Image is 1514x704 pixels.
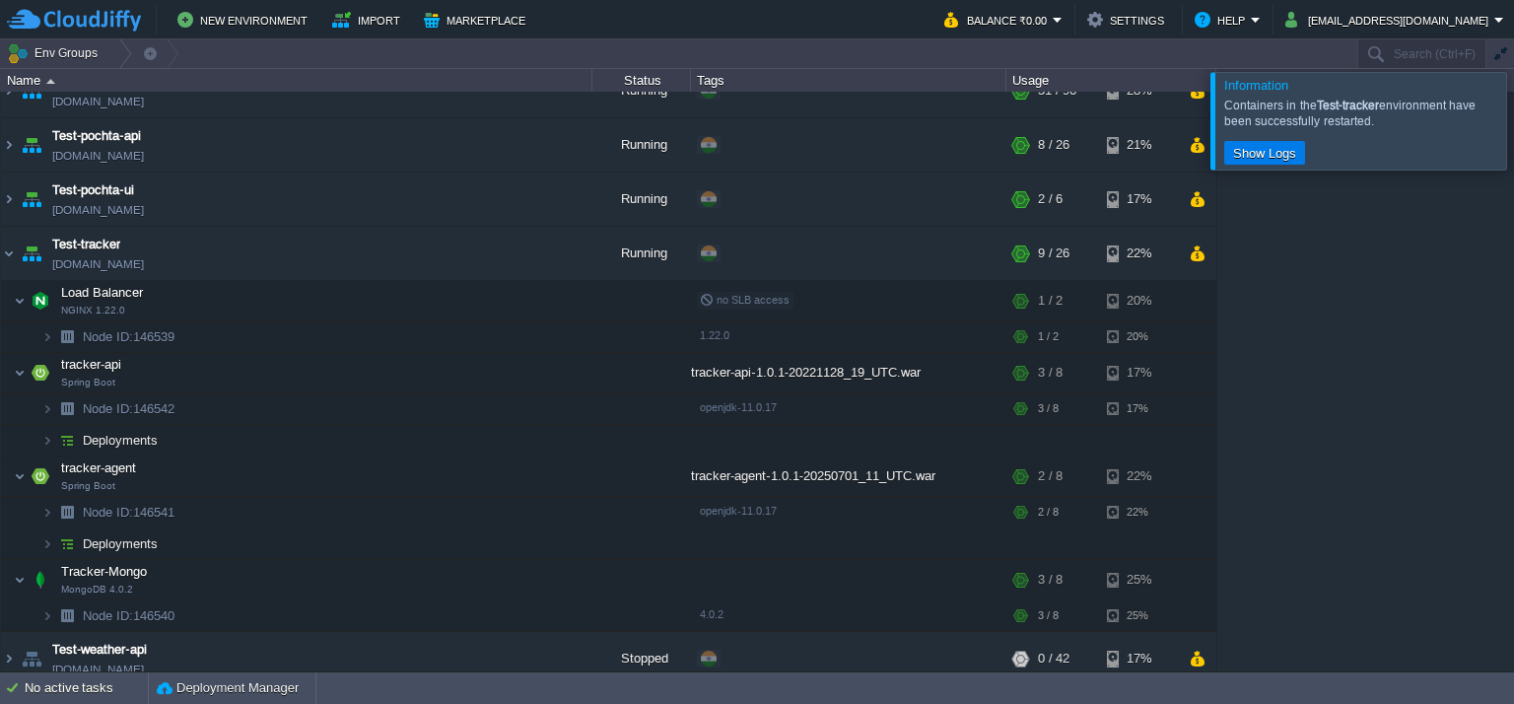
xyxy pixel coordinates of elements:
div: 1 / 2 [1038,281,1063,320]
img: AMDAwAAAACH5BAEAAAAALAAAAAABAAEAAAICRAEAOw== [41,393,53,424]
img: AMDAwAAAACH5BAEAAAAALAAAAAABAAEAAAICRAEAOw== [41,497,53,528]
button: Balance ₹0.00 [944,8,1053,32]
span: no SLB access [700,294,790,306]
button: Deployment Manager [157,678,299,698]
img: AMDAwAAAACH5BAEAAAAALAAAAAABAAEAAAICRAEAOw== [46,79,55,84]
div: 22% [1107,457,1171,496]
div: 17% [1107,173,1171,226]
button: New Environment [177,8,313,32]
a: tracker-apiSpring Boot [59,357,124,372]
div: tracker-agent-1.0.1-20250701_11_UTC.war [691,457,1006,496]
div: 3 / 8 [1038,393,1059,424]
button: Settings [1087,8,1170,32]
span: 1.22.0 [700,329,729,341]
span: Node ID: [83,608,133,623]
div: 8 / 26 [1038,118,1069,172]
div: 3 / 8 [1038,560,1063,599]
span: NGINX 1.22.0 [61,305,125,317]
a: Node ID:146539 [81,328,177,345]
img: AMDAwAAAACH5BAEAAAAALAAAAAABAAEAAAICRAEAOw== [53,497,81,528]
div: Containers in the environment have been successfully restarted. [1224,98,1501,129]
img: AMDAwAAAACH5BAEAAAAALAAAAAABAAEAAAICRAEAOw== [53,600,81,631]
div: 22% [1107,227,1171,280]
img: AMDAwAAAACH5BAEAAAAALAAAAAABAAEAAAICRAEAOw== [41,321,53,352]
div: Status [593,69,690,92]
button: [EMAIL_ADDRESS][DOMAIN_NAME] [1285,8,1494,32]
img: AMDAwAAAACH5BAEAAAAALAAAAAABAAEAAAICRAEAOw== [53,425,81,456]
a: [DOMAIN_NAME] [52,660,144,679]
span: Spring Boot [61,480,115,492]
div: 22% [1107,497,1171,528]
span: 4.0.2 [700,608,723,620]
div: 25% [1107,600,1171,631]
img: AMDAwAAAACH5BAEAAAAALAAAAAABAAEAAAICRAEAOw== [27,457,54,496]
span: 146541 [81,504,177,521]
img: AMDAwAAAACH5BAEAAAAALAAAAAABAAEAAAICRAEAOw== [41,425,53,456]
img: AMDAwAAAACH5BAEAAAAALAAAAAABAAEAAAICRAEAOw== [27,353,54,392]
a: Test-pochta-ui [52,180,134,200]
a: Deployments [81,535,161,552]
a: Test-weather-api [52,640,147,660]
div: tracker-api-1.0.1-20221128_19_UTC.war [691,353,1006,392]
img: AMDAwAAAACH5BAEAAAAALAAAAAABAAEAAAICRAEAOw== [41,600,53,631]
div: 17% [1107,353,1171,392]
img: AMDAwAAAACH5BAEAAAAALAAAAAABAAEAAAICRAEAOw== [27,281,54,320]
img: AMDAwAAAACH5BAEAAAAALAAAAAABAAEAAAICRAEAOw== [18,118,45,172]
span: Tracker-Mongo [59,563,150,580]
img: AMDAwAAAACH5BAEAAAAALAAAAAABAAEAAAICRAEAOw== [14,353,26,392]
div: 21% [1107,118,1171,172]
div: 20% [1107,281,1171,320]
a: Test-tracker [52,235,120,254]
span: Node ID: [83,329,133,344]
button: Env Groups [7,39,104,67]
a: Tracker-MongoMongoDB 4.0.2 [59,564,150,579]
img: AMDAwAAAACH5BAEAAAAALAAAAAABAAEAAAICRAEAOw== [14,560,26,599]
button: Help [1195,8,1251,32]
img: AMDAwAAAACH5BAEAAAAALAAAAAABAAEAAAICRAEAOw== [14,457,26,496]
a: Node ID:146542 [81,400,177,417]
img: AMDAwAAAACH5BAEAAAAALAAAAAABAAEAAAICRAEAOw== [1,227,17,280]
div: Usage [1007,69,1215,92]
div: Running [592,118,691,172]
span: 146542 [81,400,177,417]
span: openjdk-11.0.17 [700,401,777,413]
img: AMDAwAAAACH5BAEAAAAALAAAAAABAAEAAAICRAEAOw== [18,227,45,280]
img: AMDAwAAAACH5BAEAAAAALAAAAAABAAEAAAICRAEAOw== [1,173,17,226]
button: Show Logs [1227,144,1302,162]
div: Tags [692,69,1005,92]
span: Information [1224,78,1288,93]
span: Spring Boot [61,377,115,388]
img: AMDAwAAAACH5BAEAAAAALAAAAAABAAEAAAICRAEAOw== [27,560,54,599]
a: [DOMAIN_NAME] [52,92,144,111]
div: 17% [1107,393,1171,424]
div: 25% [1107,560,1171,599]
span: Load Balancer [59,284,146,301]
span: Node ID: [83,505,133,520]
span: Test-pochta-api [52,126,141,146]
img: AMDAwAAAACH5BAEAAAAALAAAAAABAAEAAAICRAEAOw== [18,632,45,685]
div: Running [592,227,691,280]
a: tracker-agentSpring Boot [59,460,139,475]
div: Running [592,173,691,226]
div: 2 / 8 [1038,497,1059,528]
span: 146539 [81,328,177,345]
a: Node ID:146541 [81,504,177,521]
button: Import [332,8,406,32]
a: [DOMAIN_NAME] [52,254,144,274]
img: AMDAwAAAACH5BAEAAAAALAAAAAABAAEAAAICRAEAOw== [14,281,26,320]
div: 17% [1107,632,1171,685]
a: Load BalancerNGINX 1.22.0 [59,285,146,300]
img: AMDAwAAAACH5BAEAAAAALAAAAAABAAEAAAICRAEAOw== [53,528,81,559]
img: AMDAwAAAACH5BAEAAAAALAAAAAABAAEAAAICRAEAOw== [53,393,81,424]
a: Deployments [81,432,161,449]
span: 146540 [81,607,177,624]
div: Stopped [592,632,691,685]
div: No active tasks [25,672,148,704]
img: AMDAwAAAACH5BAEAAAAALAAAAAABAAEAAAICRAEAOw== [1,632,17,685]
a: Node ID:146540 [81,607,177,624]
img: AMDAwAAAACH5BAEAAAAALAAAAAABAAEAAAICRAEAOw== [18,173,45,226]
